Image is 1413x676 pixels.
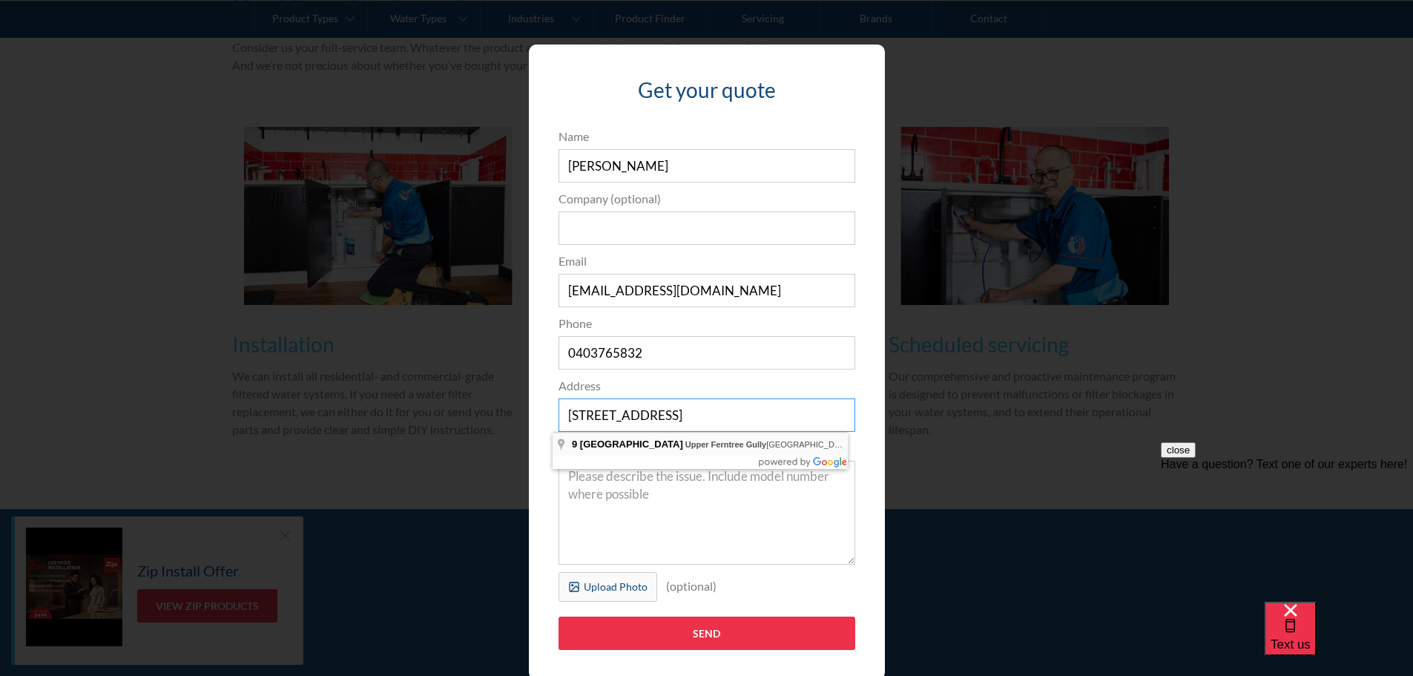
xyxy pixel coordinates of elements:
[559,572,657,602] label: Upload Photo
[584,579,648,594] div: Upload Photo
[1265,602,1413,676] iframe: podium webchat widget bubble
[657,572,725,600] div: (optional)
[559,74,855,105] h3: Get your quote
[559,252,855,270] label: Email
[685,440,766,449] span: Upper Ferntree Gully
[685,440,941,449] span: [GEOGRAPHIC_DATA], [GEOGRAPHIC_DATA]
[572,439,577,450] span: 9
[580,439,683,450] span: [GEOGRAPHIC_DATA]
[551,128,863,665] form: Popup Form Servicing
[559,128,855,145] label: Name
[559,617,855,650] input: Send
[559,190,855,208] label: Company (optional)
[559,377,855,395] label: Address
[1161,442,1413,620] iframe: podium webchat widget prompt
[559,315,855,332] label: Phone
